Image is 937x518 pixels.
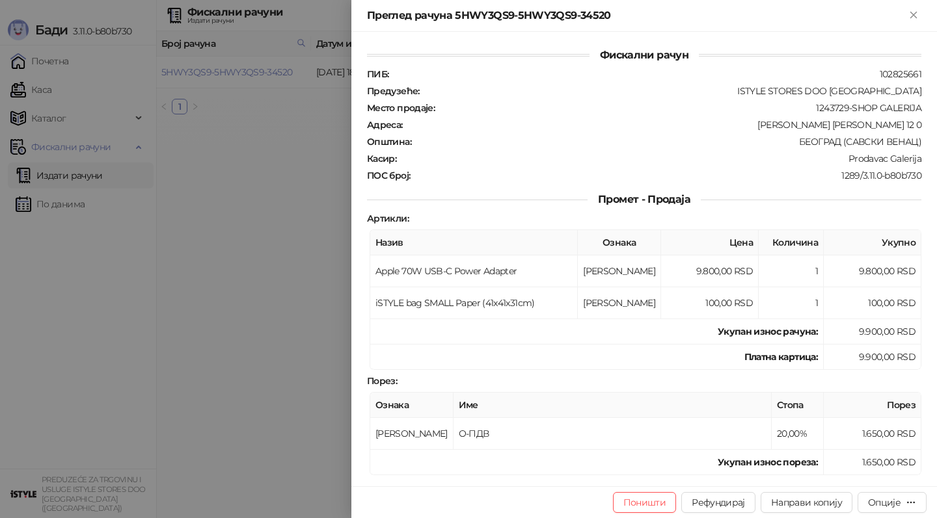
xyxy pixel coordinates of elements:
th: Ознака [578,230,661,255]
th: Стопа [772,393,824,418]
th: Ознака [370,393,454,418]
td: 20,00% [772,418,824,450]
strong: Укупан износ пореза: [718,456,818,468]
td: О-ПДВ [454,418,772,450]
div: Преглед рачуна 5HWY3QS9-5HWY3QS9-34520 [367,8,906,23]
th: Укупно [824,230,921,255]
td: 1 [759,287,824,319]
td: 9.900,00 RSD [824,319,921,344]
strong: Адреса : [367,119,403,131]
th: Цена [661,230,759,255]
div: Опције [868,497,901,508]
span: Направи копију [771,497,842,508]
div: [PERSON_NAME] [PERSON_NAME] 12 0 [404,119,923,131]
div: 102825661 [390,68,923,80]
div: 1289/3.11.0-b80b730 [411,170,923,181]
div: ISTYLE STORES DOO [GEOGRAPHIC_DATA] [421,85,923,97]
td: [PERSON_NAME] [370,418,454,450]
th: Назив [370,230,578,255]
th: Количина [759,230,824,255]
td: 100,00 RSD [824,287,921,319]
strong: Порез : [367,375,397,387]
td: Apple 70W USB-C Power Adapter [370,255,578,287]
th: Име [454,393,772,418]
strong: Укупан износ рачуна : [718,326,818,337]
th: Порез [824,393,921,418]
td: iSTYLE bag SMALL Paper (41x41x31cm) [370,287,578,319]
td: 9.900,00 RSD [824,344,921,370]
button: Направи копију [761,492,852,513]
td: 9.800,00 RSD [824,255,921,287]
div: Prodavac Galerija [398,153,923,164]
strong: Касир : [367,153,396,164]
button: Close [906,8,921,23]
td: [PERSON_NAME] [578,255,661,287]
strong: Место продаје : [367,102,435,114]
td: [PERSON_NAME] [578,287,661,319]
strong: Артикли : [367,213,409,224]
span: Фискални рачун [590,49,699,61]
div: 1243729-SHOP GALERIJA [436,102,923,114]
div: БЕОГРАД (САВСКИ ВЕНАЦ) [413,136,923,148]
strong: ПОС број : [367,170,410,181]
td: 1 [759,255,824,287]
span: Промет - Продаја [588,193,701,205]
td: 1.650,00 RSD [824,418,921,450]
strong: Општина : [367,136,411,148]
strong: ПФР време : [367,486,421,497]
div: [DATE] 18:56:37 [422,486,923,497]
strong: Платна картица : [744,351,818,363]
button: Опције [858,492,927,513]
button: Поништи [613,492,677,513]
strong: ПИБ : [367,68,388,80]
strong: Предузеће : [367,85,420,97]
td: 100,00 RSD [661,287,759,319]
td: 1.650,00 RSD [824,450,921,475]
td: 9.800,00 RSD [661,255,759,287]
button: Рефундирај [681,492,755,513]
